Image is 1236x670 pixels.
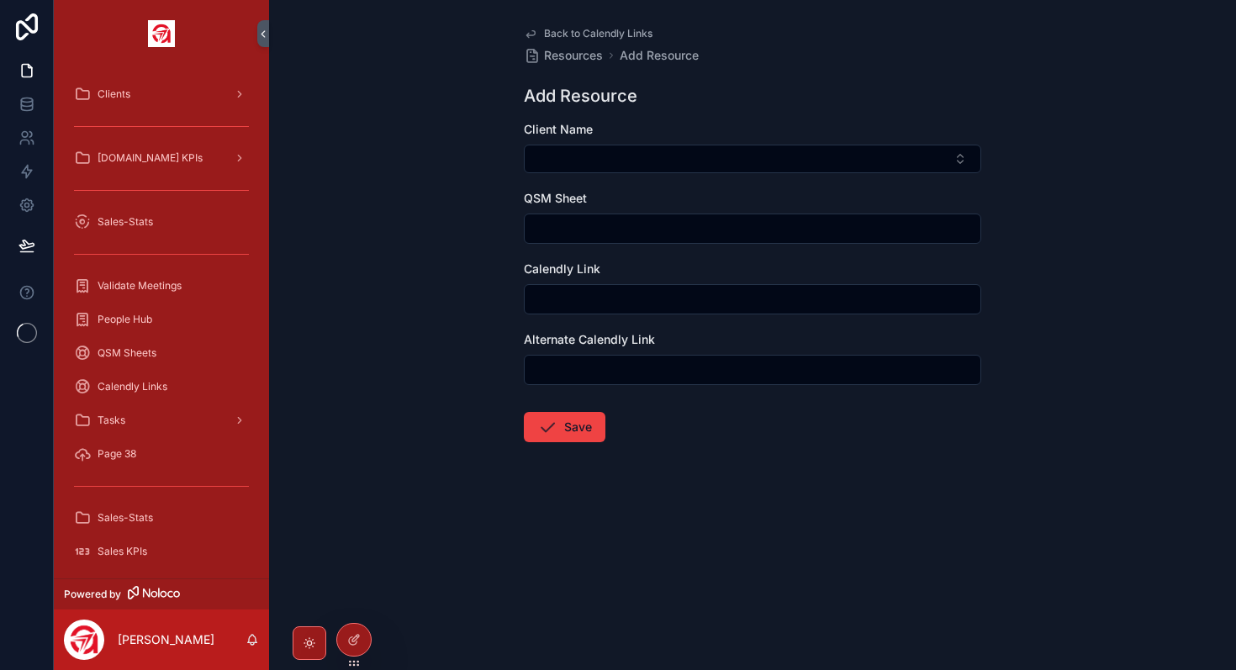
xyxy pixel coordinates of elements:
[54,67,269,578] div: scrollable content
[148,20,175,47] img: App logo
[524,332,655,346] span: Alternate Calendly Link
[524,122,593,136] span: Client Name
[98,511,153,525] span: Sales-Stats
[98,151,203,165] span: [DOMAIN_NAME] KPIs
[620,47,699,64] a: Add Resource
[544,27,652,40] span: Back to Calendly Links
[544,47,603,64] span: Resources
[98,380,167,393] span: Calendly Links
[98,346,156,360] span: QSM Sheets
[64,439,259,469] a: Page 38
[98,87,130,101] span: Clients
[64,79,259,109] a: Clients
[98,414,125,427] span: Tasks
[64,405,259,435] a: Tasks
[64,338,259,368] a: QSM Sheets
[524,47,603,64] a: Resources
[64,143,259,173] a: [DOMAIN_NAME] KPIs
[64,207,259,237] a: Sales-Stats
[64,304,259,335] a: People Hub
[64,372,259,402] a: Calendly Links
[98,447,136,461] span: Page 38
[524,145,981,173] button: Select Button
[524,84,637,108] h1: Add Resource
[98,215,153,229] span: Sales-Stats
[54,578,269,609] a: Powered by
[524,261,600,276] span: Calendly Link
[64,588,121,601] span: Powered by
[98,279,182,293] span: Validate Meetings
[524,191,587,205] span: QSM Sheet
[98,545,147,558] span: Sales KPIs
[118,631,214,648] p: [PERSON_NAME]
[98,313,152,326] span: People Hub
[524,27,652,40] a: Back to Calendly Links
[64,503,259,533] a: Sales-Stats
[64,536,259,567] a: Sales KPIs
[64,271,259,301] a: Validate Meetings
[524,412,605,442] button: Save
